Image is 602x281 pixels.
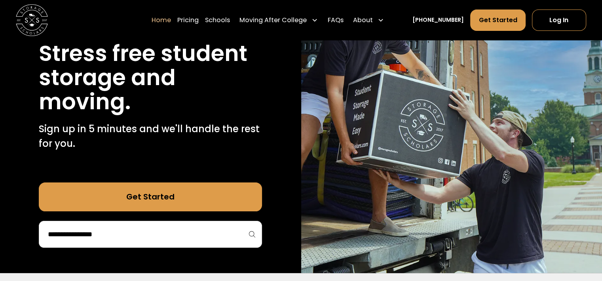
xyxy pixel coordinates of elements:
[353,15,373,25] div: About
[236,9,321,31] div: Moving After College
[470,9,525,30] a: Get Started
[39,122,262,151] p: Sign up in 5 minutes and we'll handle the rest for you.
[239,15,307,25] div: Moving After College
[350,9,387,31] div: About
[412,16,464,24] a: [PHONE_NUMBER]
[39,182,262,211] a: Get Started
[177,9,199,31] a: Pricing
[327,9,343,31] a: FAQs
[205,9,230,31] a: Schools
[152,9,171,31] a: Home
[39,42,262,114] h1: Stress free student storage and moving.
[16,4,48,36] img: Storage Scholars main logo
[532,9,586,30] a: Log In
